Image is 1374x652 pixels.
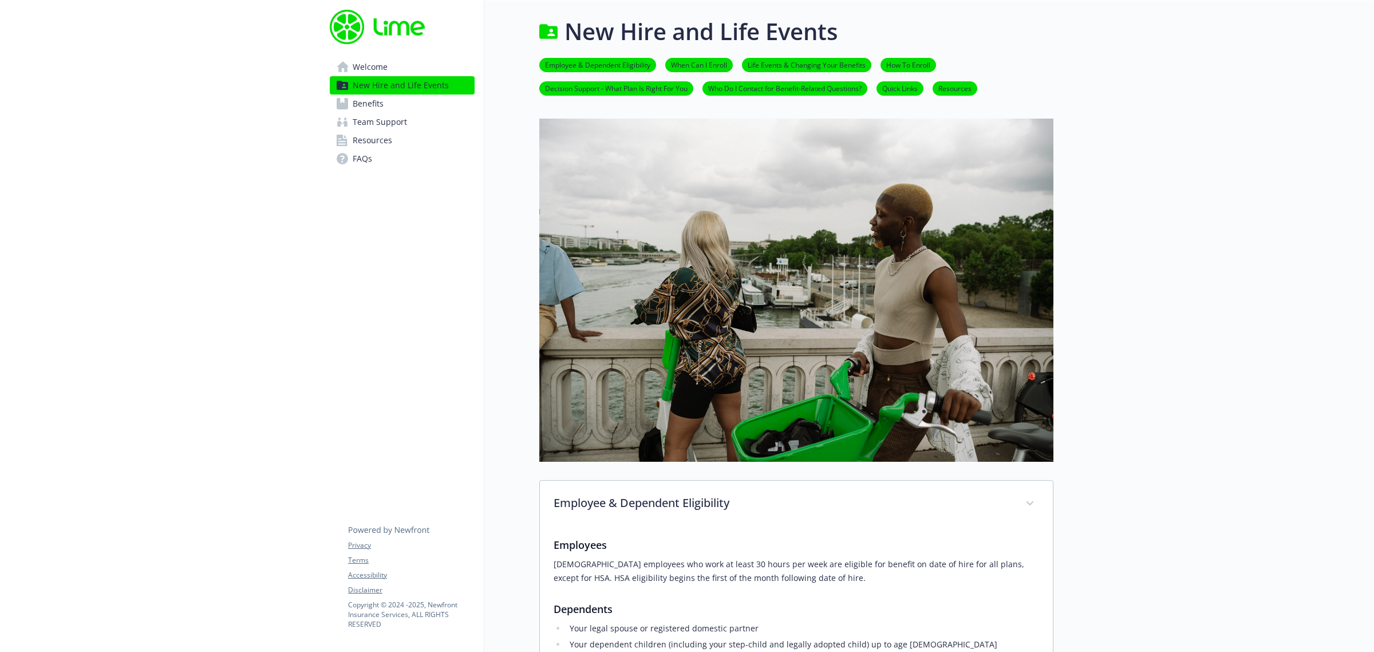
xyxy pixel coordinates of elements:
[353,58,388,76] span: Welcome
[702,83,867,93] a: Who Do I Contact for Benefit-Related Questions?
[742,59,871,70] a: Life Events & Changing Your Benefits
[554,537,1039,553] h3: Employees
[330,95,475,113] a: Benefits
[539,83,693,93] a: Decision Support - What Plan Is Right For You
[348,585,474,595] a: Disclaimer
[353,76,449,95] span: New Hire and Life Events
[353,95,384,113] span: Benefits
[330,113,475,131] a: Team Support
[330,76,475,95] a: New Hire and Life Events
[353,131,392,150] span: Resources
[933,83,977,93] a: Resources
[348,555,474,565] a: Terms
[348,570,474,580] a: Accessibility
[539,119,1053,462] img: new hire page banner
[665,59,733,70] a: When Can I Enroll
[348,540,474,551] a: Privacy
[539,59,656,70] a: Employee & Dependent Eligibility
[564,14,838,49] h1: New Hire and Life Events
[554,601,1039,617] h3: Dependents
[330,58,475,76] a: Welcome
[348,600,474,629] p: Copyright © 2024 - 2025 , Newfront Insurance Services, ALL RIGHTS RESERVED
[566,638,1039,651] li: Your dependent children (including your step-child and legally adopted child) up to age [DEMOGRAP...
[353,113,407,131] span: Team Support
[540,481,1053,528] div: Employee & Dependent Eligibility
[353,150,372,168] span: FAQs
[876,83,923,93] a: Quick Links
[330,131,475,150] a: Resources
[554,494,1012,512] p: Employee & Dependent Eligibility
[330,150,475,168] a: FAQs
[881,59,936,70] a: How To Enroll
[554,557,1039,585] p: [DEMOGRAPHIC_DATA] employees who work at least 30 hours per week are eligible for benefit on date...
[566,622,1039,635] li: Your legal spouse or registered domestic partner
